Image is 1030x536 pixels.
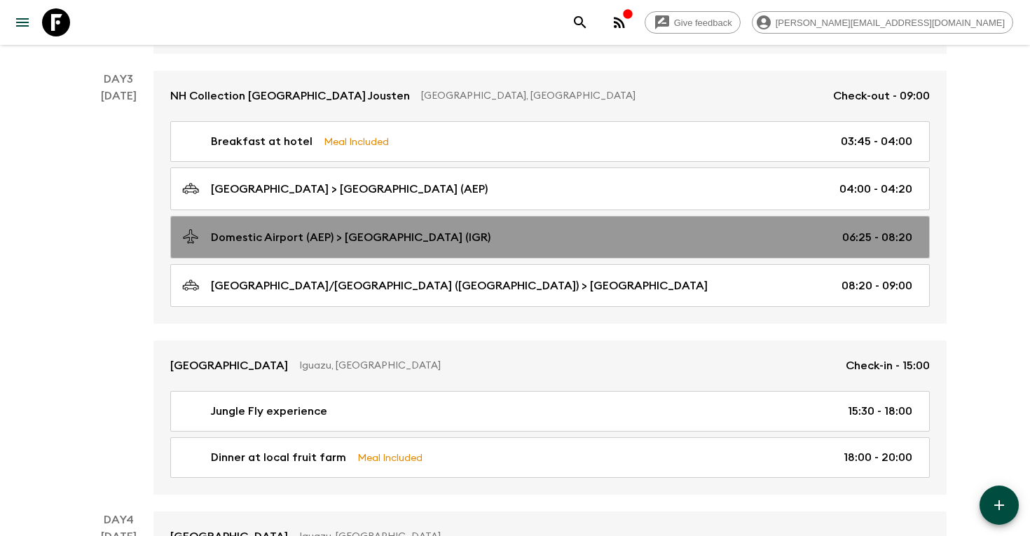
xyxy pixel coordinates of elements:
[170,437,930,478] a: Dinner at local fruit farmMeal Included18:00 - 20:00
[153,71,947,121] a: NH Collection [GEOGRAPHIC_DATA] Jousten[GEOGRAPHIC_DATA], [GEOGRAPHIC_DATA]Check-out - 09:00
[211,181,488,198] p: [GEOGRAPHIC_DATA] > [GEOGRAPHIC_DATA] (AEP)
[211,449,346,466] p: Dinner at local fruit farm
[211,403,327,420] p: Jungle Fly experience
[101,88,137,495] div: [DATE]
[846,357,930,374] p: Check-in - 15:00
[153,341,947,391] a: [GEOGRAPHIC_DATA]Iguazu, [GEOGRAPHIC_DATA]Check-in - 15:00
[211,133,313,150] p: Breakfast at hotel
[211,277,708,294] p: [GEOGRAPHIC_DATA]/[GEOGRAPHIC_DATA] ([GEOGRAPHIC_DATA]) > [GEOGRAPHIC_DATA]
[170,391,930,432] a: Jungle Fly experience15:30 - 18:00
[170,264,930,307] a: [GEOGRAPHIC_DATA]/[GEOGRAPHIC_DATA] ([GEOGRAPHIC_DATA]) > [GEOGRAPHIC_DATA]08:20 - 09:00
[839,181,912,198] p: 04:00 - 04:20
[357,450,423,465] p: Meal Included
[170,357,288,374] p: [GEOGRAPHIC_DATA]
[299,359,835,373] p: Iguazu, [GEOGRAPHIC_DATA]
[844,449,912,466] p: 18:00 - 20:00
[768,18,1012,28] span: [PERSON_NAME][EMAIL_ADDRESS][DOMAIN_NAME]
[324,134,389,149] p: Meal Included
[8,8,36,36] button: menu
[170,121,930,162] a: Breakfast at hotelMeal Included03:45 - 04:00
[83,511,153,528] p: Day 4
[752,11,1013,34] div: [PERSON_NAME][EMAIL_ADDRESS][DOMAIN_NAME]
[83,71,153,88] p: Day 3
[841,133,912,150] p: 03:45 - 04:00
[842,277,912,294] p: 08:20 - 09:00
[170,216,930,259] a: Domestic Airport (AEP) > [GEOGRAPHIC_DATA] (IGR)06:25 - 08:20
[666,18,740,28] span: Give feedback
[842,229,912,246] p: 06:25 - 08:20
[645,11,741,34] a: Give feedback
[170,88,410,104] p: NH Collection [GEOGRAPHIC_DATA] Jousten
[170,167,930,210] a: [GEOGRAPHIC_DATA] > [GEOGRAPHIC_DATA] (AEP)04:00 - 04:20
[566,8,594,36] button: search adventures
[833,88,930,104] p: Check-out - 09:00
[848,403,912,420] p: 15:30 - 18:00
[211,229,490,246] p: Domestic Airport (AEP) > [GEOGRAPHIC_DATA] (IGR)
[421,89,822,103] p: [GEOGRAPHIC_DATA], [GEOGRAPHIC_DATA]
